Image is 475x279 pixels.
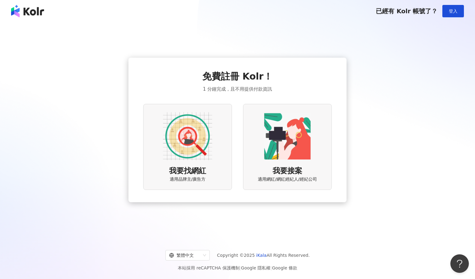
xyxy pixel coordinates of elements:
button: 登入 [442,5,464,17]
span: 已經有 Kolr 帳號了？ [376,7,437,15]
span: 適用網紅/網紅經紀人/經紀公司 [258,176,317,183]
span: 我要接案 [273,166,302,176]
span: 我要找網紅 [169,166,206,176]
iframe: Help Scout Beacon - Open [450,254,469,273]
span: 本站採用 reCAPTCHA 保護機制 [178,264,297,272]
a: iKala [256,253,267,258]
img: logo [11,5,44,17]
span: | [270,265,272,270]
span: 適用品牌主/廣告方 [170,176,206,183]
span: Copyright © 2025 All Rights Reserved. [217,252,310,259]
div: 繁體中文 [169,250,201,260]
img: AD identity option [163,112,212,161]
span: 免費註冊 Kolr！ [202,70,273,83]
span: | [240,265,241,270]
a: Google 隱私權 [241,265,270,270]
img: KOL identity option [263,112,312,161]
span: 1 分鐘完成，且不用提供付款資訊 [203,85,272,93]
span: 登入 [449,9,457,14]
a: Google 條款 [272,265,297,270]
